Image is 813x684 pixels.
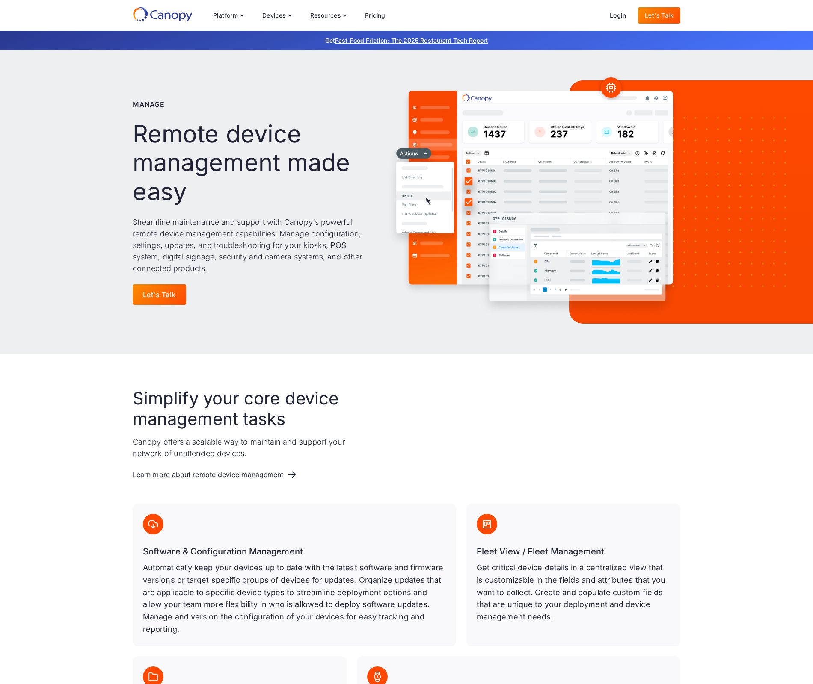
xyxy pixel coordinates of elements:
h1: Remote device management made easy [133,120,368,206]
p: Get critical device details in a centralized view that is customizable in the fields and attribut... [477,562,670,623]
p: Get [197,36,616,45]
p: Manage [133,99,165,109]
a: Let's Talk [133,284,186,305]
h2: Simplify your core device management tasks [133,388,365,429]
div: Resources [310,12,341,18]
p: Canopy offers a scalable way to maintain and support your network of unattended devices. [133,436,365,459]
div: Resources [303,7,353,24]
div: Devices [255,7,298,24]
div: Platform [213,12,238,18]
a: Let's Talk [638,7,680,24]
a: Fast-Food Friction: The 2025 Restaurant Tech Report [335,37,488,44]
div: Platform [206,7,250,24]
p: Streamline maintenance and support with Canopy's powerful remote device management capabilities. ... [133,216,368,274]
div: Devices [262,12,286,18]
a: Login [603,7,633,24]
a: Learn more about remote device management [133,466,297,483]
p: Automatically keep your devices up to date with the latest software and firmware versions or targ... [143,562,446,636]
h3: Fleet View / Fleet Management [477,545,670,558]
div: Learn more about remote device management [133,471,283,479]
h3: Software & Configuration Management [143,545,446,558]
a: Pricing [358,7,392,24]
